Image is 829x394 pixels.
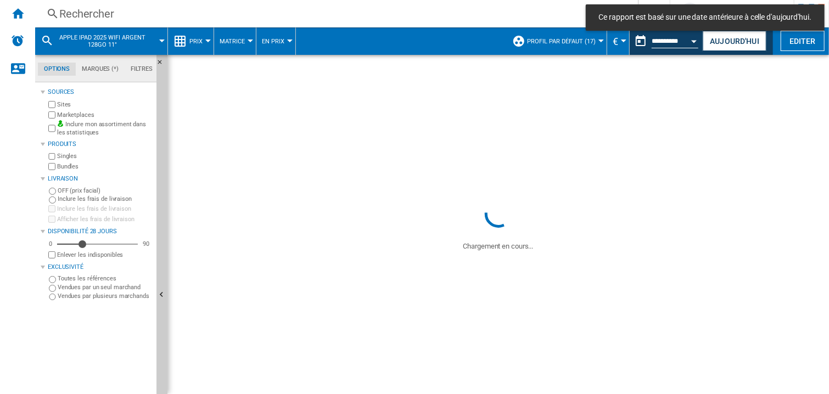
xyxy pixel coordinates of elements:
div: Sources [48,88,152,97]
input: Inclure les frais de livraison [48,205,55,212]
input: Afficher les frais de livraison [48,216,55,223]
span: Prix [189,38,203,45]
div: Disponibilité 28 Jours [48,227,152,236]
span: Matrice [220,38,245,45]
input: Afficher les frais de livraison [48,251,55,258]
label: Inclure les frais de livraison [58,195,152,203]
div: Prix [173,27,208,55]
label: Toutes les références [58,274,152,283]
button: APPLE IPAD 2025 WIFI ARGENT 128GO 11" [58,27,158,55]
input: Vendues par plusieurs marchands [49,294,56,301]
input: Marketplaces [48,111,55,119]
button: € [613,27,624,55]
label: Afficher les frais de livraison [57,215,152,223]
label: Bundles [57,162,152,171]
input: Toutes les références [49,276,56,283]
div: APPLE IPAD 2025 WIFI ARGENT 128GO 11" [41,27,162,55]
div: Rechercher [59,6,609,21]
label: Inclure les frais de livraison [57,205,152,213]
md-tab-item: Filtres [125,63,159,76]
label: Sites [57,100,152,109]
span: Profil par défaut (17) [527,38,596,45]
div: Produits [48,140,152,149]
img: mysite-bg-18x18.png [57,120,64,127]
span: Ce rapport est basé sur une date antérieure à celle d'aujourd'hui. [596,12,815,23]
div: Ce rapport est basé sur une date antérieure à celle d'aujourd'hui. [630,27,701,55]
label: OFF (prix facial) [58,187,152,195]
input: Sites [48,101,55,108]
input: Inclure mon assortiment dans les statistiques [48,122,55,136]
button: Profil par défaut (17) [527,27,601,55]
button: Matrice [220,27,250,55]
button: Open calendar [685,30,704,49]
label: Vendues par un seul marchand [58,283,152,291]
input: Singles [48,153,55,160]
ng-transclude: Chargement en cours... [463,242,534,250]
div: Profil par défaut (17) [512,27,601,55]
label: Marketplaces [57,111,152,119]
label: Enlever les indisponibles [57,251,152,259]
button: Editer [781,31,825,51]
md-tab-item: Marques (*) [76,63,125,76]
input: Vendues par un seul marchand [49,285,56,292]
button: Masquer [156,55,170,75]
md-slider: Disponibilité [57,239,138,250]
span: APPLE IPAD 2025 WIFI ARGENT 128GO 11" [58,34,147,48]
span: En Prix [262,38,284,45]
md-tab-item: Options [38,63,76,76]
label: Inclure mon assortiment dans les statistiques [57,120,152,137]
input: OFF (prix facial) [49,188,56,195]
button: En Prix [262,27,290,55]
img: alerts-logo.svg [11,34,24,47]
div: 0 [46,240,55,248]
button: Aujourd'hui [703,31,766,51]
button: md-calendar [630,30,652,52]
md-menu: Currency [607,27,630,55]
div: Livraison [48,175,152,183]
span: € [613,36,618,47]
button: Prix [189,27,208,55]
label: Vendues par plusieurs marchands [58,292,152,300]
div: Exclusivité [48,263,152,272]
input: Bundles [48,163,55,170]
input: Inclure les frais de livraison [49,196,56,204]
label: Singles [57,152,152,160]
div: 90 [140,240,152,248]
